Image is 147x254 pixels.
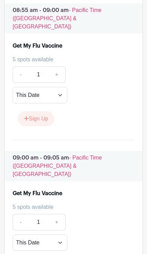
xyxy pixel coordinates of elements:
a: + [48,66,65,83]
p: 08:55 am - 09:00 am [4,3,143,34]
div: 5 spots available [13,55,129,64]
p: 09:00 am - 09:05 am [4,151,143,181]
div: 5 spots available [13,203,129,211]
div: Get My Flu Vaccine [13,42,62,50]
span: - Pacific Time ([GEOGRAPHIC_DATA] & [GEOGRAPHIC_DATA]) [13,7,102,29]
div: Get My Flu Vaccine [13,189,62,198]
button: Sign Up [18,112,54,126]
a: + [48,214,65,230]
a: - [13,214,28,230]
span: - Pacific Time ([GEOGRAPHIC_DATA] & [GEOGRAPHIC_DATA]) [13,155,102,177]
a: - [13,66,28,83]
